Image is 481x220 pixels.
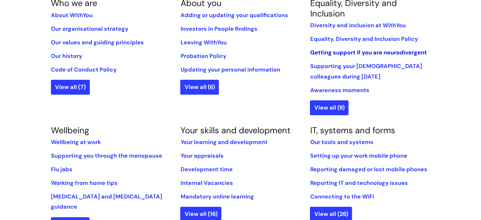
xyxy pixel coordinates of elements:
[310,125,395,136] a: IT, systems and forms
[310,49,427,56] a: Getting support if you are neurodivergent
[51,152,162,160] a: Supporting you through the menopause
[310,86,369,94] a: Awareness moments
[51,39,144,46] a: Our values and guiding principles
[180,125,290,136] a: Your skills and development
[180,25,257,33] a: Investors in People findings
[310,62,422,80] a: Supporting your [DEMOGRAPHIC_DATA] colleagues during [DATE]
[310,152,407,160] a: Setting up your work mobile phone
[51,193,162,211] a: [MEDICAL_DATA] and [MEDICAL_DATA] guidance
[310,22,405,29] a: Diversity and inclusion at WithYou
[180,166,232,173] a: Development time
[310,179,408,187] a: Reporting IT and technology issues
[51,25,128,33] a: Our organisational strategy
[310,100,348,115] a: View all (9)
[180,138,267,146] a: Your learning and development
[180,39,226,46] a: Leaving WithYou
[51,138,101,146] a: Wellbeing at work
[51,179,118,187] a: Working from home tips
[180,80,219,94] a: View all (6)
[51,125,89,136] a: Wellbeing
[180,152,223,160] a: Your appraisals
[51,52,82,60] a: Our history
[310,35,418,43] a: Equality, Diversity and Inclusion Policy
[51,66,117,73] a: Code of Conduct Policy
[180,179,233,187] a: Internal Vacancies
[51,80,90,94] a: View all (7)
[180,193,254,200] a: Mandatory online learning
[180,52,226,60] a: Probation Policy
[310,138,373,146] a: Our tools and systems
[310,166,427,173] a: Reporting damaged or lost mobile phones
[310,193,374,200] a: Connecting to the WiFi
[180,66,280,73] a: Updating your personal information
[51,166,72,173] a: Flu jabs
[51,11,93,19] a: About WithYou
[180,11,288,19] a: Adding or updating your qualifications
